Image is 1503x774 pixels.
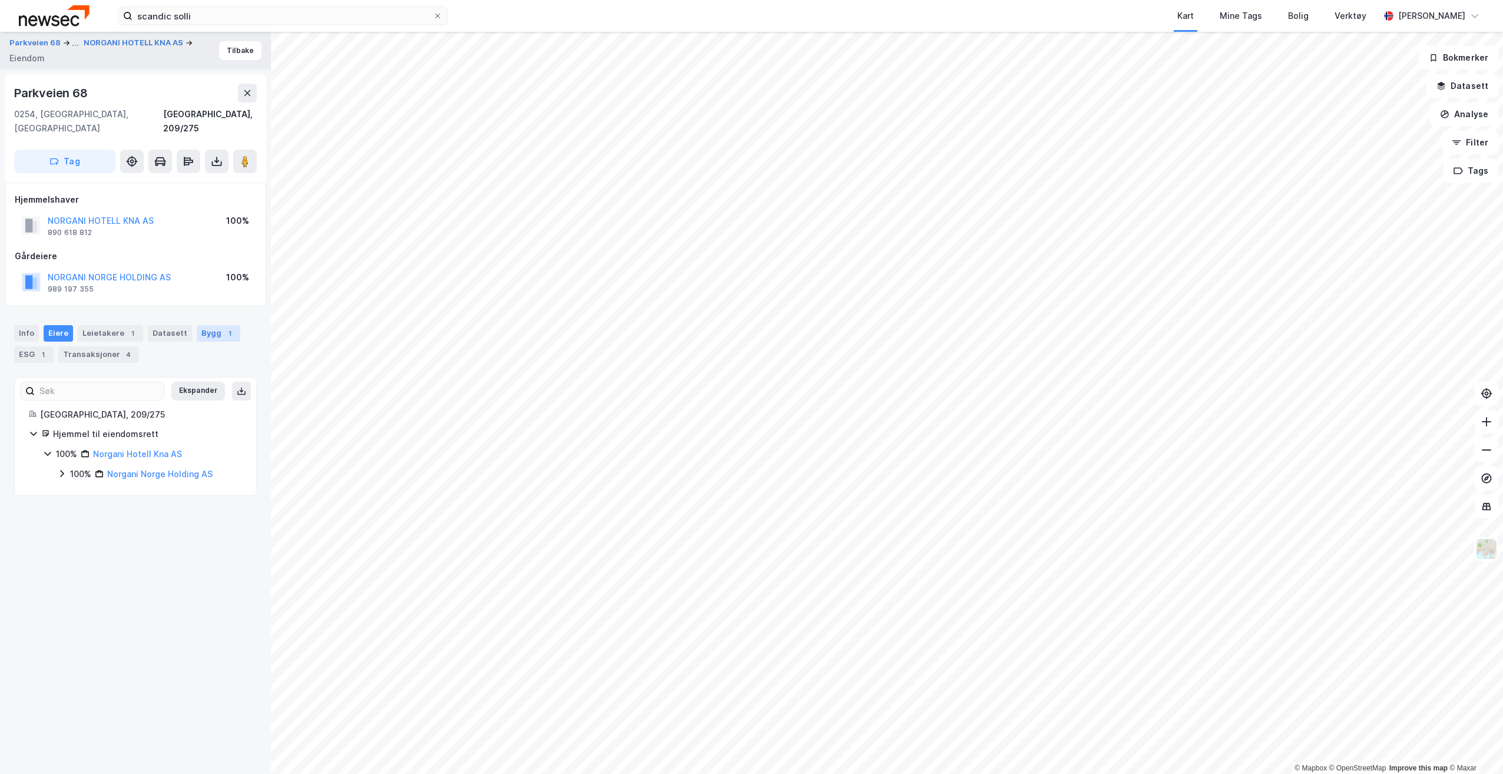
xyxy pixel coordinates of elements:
div: [GEOGRAPHIC_DATA], 209/275 [40,408,242,422]
div: 100% [226,214,249,228]
img: newsec-logo.f6e21ccffca1b3a03d2d.png [19,5,90,26]
div: ... [72,36,79,50]
button: Tags [1444,159,1498,183]
button: Datasett [1426,74,1498,98]
div: Mine Tags [1220,9,1262,23]
div: Kart [1177,9,1194,23]
button: NORGANI HOTELL KNA AS [84,37,186,49]
div: 100% [226,270,249,285]
div: 100% [70,467,91,481]
div: [PERSON_NAME] [1398,9,1465,23]
div: Transaksjoner [58,346,139,363]
button: Ekspander [171,382,225,401]
div: 989 197 355 [48,285,94,294]
div: Bygg [197,325,240,342]
a: Mapbox [1295,764,1327,772]
div: 890 618 812 [48,228,92,237]
div: Bolig [1288,9,1309,23]
div: Datasett [148,325,192,342]
div: 0254, [GEOGRAPHIC_DATA], [GEOGRAPHIC_DATA] [14,107,163,135]
div: 100% [56,447,77,461]
div: 1 [224,328,236,339]
div: Hjemmelshaver [15,193,256,207]
input: Søk [35,382,164,400]
a: Norgani Norge Holding AS [107,469,213,479]
div: 4 [123,349,134,360]
div: Leietakere [78,325,143,342]
a: OpenStreetMap [1329,764,1386,772]
div: Kontrollprogram for chat [1444,717,1503,774]
div: Info [14,325,39,342]
div: 1 [37,349,49,360]
div: Parkveien 68 [14,84,90,102]
div: Eiendom [9,51,45,65]
a: Improve this map [1389,764,1448,772]
button: Analyse [1430,102,1498,126]
div: [GEOGRAPHIC_DATA], 209/275 [163,107,257,135]
button: Parkveien 68 [9,36,63,50]
button: Tilbake [219,41,261,60]
div: Hjemmel til eiendomsrett [53,427,242,441]
iframe: Chat Widget [1444,717,1503,774]
button: Filter [1442,131,1498,154]
img: Z [1475,538,1498,560]
button: Tag [14,150,115,173]
button: Bokmerker [1419,46,1498,70]
input: Søk på adresse, matrikkel, gårdeiere, leietakere eller personer [133,7,433,25]
div: 1 [127,328,138,339]
div: Eiere [44,325,73,342]
div: Gårdeiere [15,249,256,263]
a: Norgani Hotell Kna AS [93,449,182,459]
div: ESG [14,346,54,363]
div: Verktøy [1335,9,1366,23]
